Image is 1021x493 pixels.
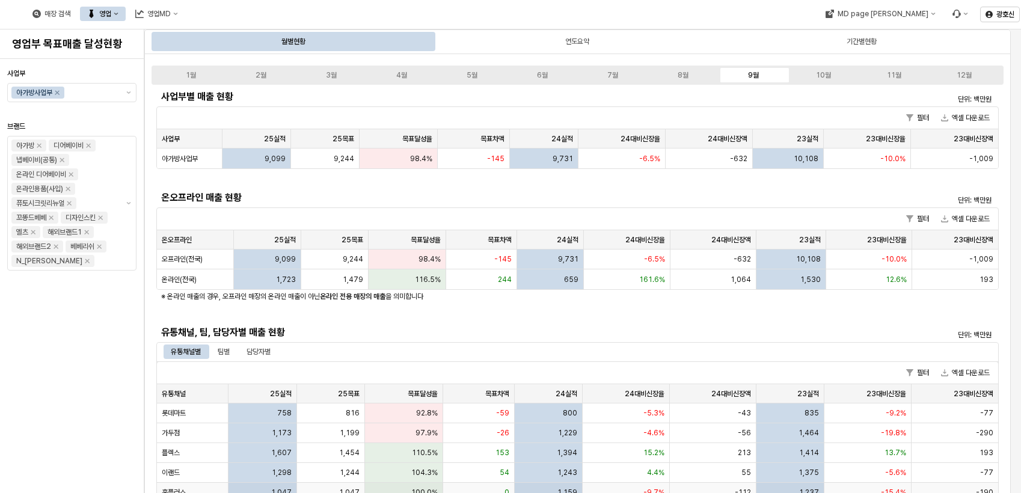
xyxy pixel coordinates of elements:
div: 연도요약 [437,32,718,51]
div: 유통채널별 [171,344,201,359]
h4: 영업부 목표매출 달성현황 [12,38,132,50]
div: 해외브랜드 삭제2 [54,244,58,249]
span: 1,607 [271,448,292,458]
span: 758 [277,408,292,418]
div: 냅베이비(공통) 제거 [60,158,64,162]
button: 필터 [901,212,934,226]
div: 3월 [326,71,337,79]
div: 8월 [678,71,688,79]
label: 12월 [929,70,999,81]
p: 단위: 백만원 [796,94,992,105]
span: 193 [980,448,993,458]
span: 24대비신장율 [625,235,665,245]
div: 기간별현황 [721,32,1002,51]
span: 244 [498,275,512,284]
span: 1,375 [799,468,819,477]
span: 1,298 [272,468,292,477]
label: 9월 [718,70,788,81]
div: 기간별현황 [847,34,877,49]
span: 23대비신장액 [954,389,993,399]
label: 5월 [437,70,507,81]
div: 1월 [186,71,196,79]
span: 1,479 [343,275,363,284]
font: 엑셀 다운로드 [952,213,990,225]
span: -9.2% [886,408,906,418]
div: 디자인스킨 [66,212,96,224]
span: -5.3% [643,408,664,418]
span: 24대비신장액 [708,134,747,144]
div: 꼬똥드베베 제거 [49,215,54,220]
span: -77 [980,408,993,418]
label: 2월 [226,70,296,81]
span: 800 [563,408,577,418]
div: 월별현황 [153,32,434,51]
div: 유통채널별 [164,344,208,359]
div: 디자인스킨 제거 [98,215,103,220]
div: 아가방사업부 [16,87,52,99]
span: 97.9% [415,428,438,438]
button: 엑셀 다운로드 [936,212,995,226]
div: 매장 검색 [44,10,70,18]
span: -10.0% [881,254,907,264]
button: 제안 사항 표시 [121,84,136,102]
div: 팀별 [210,344,237,359]
span: 98.4% [410,154,432,164]
div: 해외브랜드2 [16,240,51,253]
span: 9,244 [343,254,363,264]
span: 193 [980,275,993,284]
span: 브랜드 [7,122,25,130]
div: 아가방 제거 [37,143,41,148]
span: 1,454 [339,448,360,458]
span: 25실적 [264,134,286,144]
font: 필터 [917,367,929,379]
span: -19.8% [881,428,906,438]
span: 1,243 [557,468,577,477]
div: 온라인 디어베이비 [16,168,66,180]
label: 10월 [788,70,859,81]
span: 10,108 [796,254,821,264]
label: 1월 [156,70,226,81]
div: 4월 [396,71,407,79]
span: 24대비신장액 [711,389,751,399]
span: 161.6% [639,275,665,284]
div: 엘츠 제거 [31,230,35,234]
span: 이랜드 [162,468,180,477]
span: 23대비신장율 [866,389,906,399]
div: 영업 [80,7,126,21]
p: 광호신 [996,10,1014,19]
span: 9,244 [334,154,354,164]
span: 12.6% [886,275,907,284]
div: 아가방사업부 제거 [55,90,60,95]
label: 3월 [296,70,367,81]
span: -145 [494,254,512,264]
span: 1,244 [340,468,360,477]
div: 6월 [537,71,548,79]
div: 퓨토시크릿리뉴얼 제거 [67,201,72,206]
span: 24실적 [557,235,578,245]
span: 23대비신장액 [954,235,993,245]
button: 영업MD [128,7,185,21]
span: 1,173 [272,428,292,438]
span: 1,414 [799,448,819,458]
div: 퓨토시크릿리뉴얼 [16,197,64,209]
div: 영업 [99,10,111,18]
span: 1,530 [800,275,821,284]
span: 55 [741,468,751,477]
span: 23대비신장율 [866,134,906,144]
span: 목표달성율 [411,235,441,245]
span: 10,108 [794,154,818,164]
div: 베베리쉬 [70,240,94,253]
button: 엑셀 다운로드 [936,366,995,380]
div: 해외브랜드1 [48,226,82,238]
div: N_[PERSON_NAME] [16,255,82,267]
span: -1,009 [969,154,993,164]
div: 냅베이비(공통) [16,154,57,166]
div: 온라인 디어베이비 제거 [69,172,73,177]
span: 롯데마트 [162,408,186,418]
span: -26 [497,428,509,438]
div: 2월 [256,71,266,79]
span: 1,064 [731,275,751,284]
span: 23실적 [797,134,818,144]
h5: 온오프라인 매출 현황 [161,192,783,204]
div: 해외브랜드 제거1 [84,230,89,234]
